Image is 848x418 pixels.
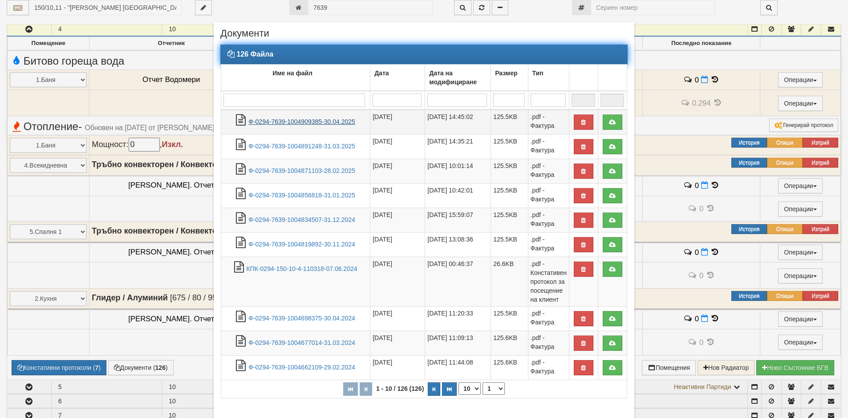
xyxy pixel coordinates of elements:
[221,183,627,208] tr: Ф-0294-7639-1004856818-31.01.2025.pdf - Фактура
[491,257,528,306] td: 26.6KB
[491,110,528,135] td: 125.5KB
[248,167,355,174] a: Ф-0294-7639-1004871103-28.02.2025
[370,232,425,257] td: [DATE]
[370,331,425,355] td: [DATE]
[374,385,426,392] span: 1 - 10 / 126 (126)
[491,306,528,331] td: 125.5KB
[370,257,425,306] td: [DATE]
[458,382,481,395] select: Брой редове на страница
[221,306,627,331] tr: Ф-0294-7639-1004698375-30.04.2024.pdf - Фактура
[425,331,491,355] td: [DATE] 11:09:13
[491,159,528,183] td: 125.5KB
[532,70,544,77] b: Тип
[370,355,425,380] td: [DATE]
[221,208,627,232] tr: Ф-0294-7639-1004834507-31.12.2024.pdf - Фактура
[429,70,477,86] b: Дата на модифициране
[248,118,355,125] a: Ф-0294-7639-1004909385-30.04.2025
[248,364,355,371] a: Ф-0294-7639-1004662109-29.02.2024
[491,208,528,232] td: 125.5KB
[370,208,425,232] td: [DATE]
[248,192,355,199] a: Ф-0294-7639-1004856818-31.01.2025
[528,183,569,208] td: .pdf - Фактура
[370,110,425,135] td: [DATE]
[528,257,569,306] td: .pdf - Констативен протокол за посещение на клиент
[528,306,569,331] td: .pdf - Фактура
[370,159,425,183] td: [DATE]
[528,110,569,135] td: .pdf - Фактура
[370,183,425,208] td: [DATE]
[374,70,389,77] b: Дата
[528,134,569,159] td: .pdf - Фактура
[425,355,491,380] td: [DATE] 11:44:08
[428,382,440,396] button: Следваща страница
[425,159,491,183] td: [DATE] 10:01:14
[442,382,457,396] button: Последна страница
[425,232,491,257] td: [DATE] 13:08:36
[528,208,569,232] td: .pdf - Фактура
[221,355,627,380] tr: Ф-0294-7639-1004662109-29.02.2024.pdf - Фактура
[221,110,627,135] tr: Ф-0294-7639-1004909385-30.04.2025.pdf - Фактура
[483,382,505,395] select: Страница номер
[528,355,569,380] td: .pdf - Фактура
[528,331,569,355] td: .pdf - Фактура
[220,29,269,45] span: Документи
[491,183,528,208] td: 125.5KB
[248,241,355,248] a: Ф-0294-7639-1004819892-30.11.2024
[491,64,528,91] td: Размер: No sort applied, activate to apply an ascending sort
[425,208,491,232] td: [DATE] 15:59:07
[221,64,370,91] td: Име на файл: No sort applied, activate to apply an ascending sort
[360,382,372,396] button: Предишна страница
[248,216,355,223] a: Ф-0294-7639-1004834507-31.12.2024
[491,134,528,159] td: 125.5KB
[272,70,312,77] b: Име на файл
[491,355,528,380] td: 125.6KB
[370,64,425,91] td: Дата: No sort applied, activate to apply an ascending sort
[491,232,528,257] td: 125.5KB
[221,331,627,355] tr: Ф-0294-7639-1004677014-31.03.2024.pdf - Фактура
[221,134,627,159] tr: Ф-0294-7639-1004891248-31.03.2025.pdf - Фактура
[370,306,425,331] td: [DATE]
[425,183,491,208] td: [DATE] 10:42:01
[248,143,355,150] a: Ф-0294-7639-1004891248-31.03.2025
[425,110,491,135] td: [DATE] 14:45:02
[221,159,627,183] tr: Ф-0294-7639-1004871103-28.02.2025.pdf - Фактура
[247,265,357,272] a: КПК-0294-150-10-4-110318-07.06.2024
[425,134,491,159] td: [DATE] 14:35:21
[425,64,491,91] td: Дата на модифициране: No sort applied, activate to apply an ascending sort
[248,339,355,346] a: Ф-0294-7639-1004677014-31.03.2024
[425,306,491,331] td: [DATE] 11:20:33
[425,257,491,306] td: [DATE] 00:46:37
[221,232,627,257] tr: Ф-0294-7639-1004819892-30.11.2024.pdf - Фактура
[528,64,569,91] td: Тип: No sort applied, activate to apply an ascending sort
[370,134,425,159] td: [DATE]
[221,257,627,306] tr: КПК-0294-150-10-4-110318-07.06.2024.pdf - Констативен протокол за посещение на клиент
[528,232,569,257] td: .pdf - Фактура
[343,382,358,396] button: Първа страница
[236,50,273,58] strong: 126 Файла
[248,315,355,322] a: Ф-0294-7639-1004698375-30.04.2024
[528,159,569,183] td: .pdf - Фактура
[495,70,517,77] b: Размер
[491,331,528,355] td: 125.6KB
[569,64,598,91] td: : No sort applied, activate to apply an ascending sort
[598,64,627,91] td: : No sort applied, activate to apply an ascending sort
